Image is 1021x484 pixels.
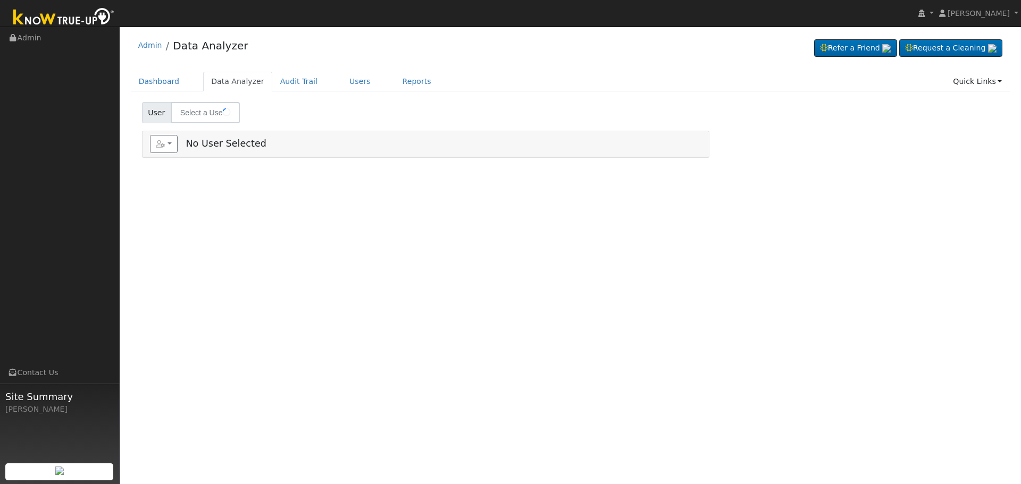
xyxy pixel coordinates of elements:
[8,6,120,30] img: Know True-Up
[882,44,891,53] img: retrieve
[814,39,897,57] a: Refer a Friend
[138,41,162,49] a: Admin
[899,39,1002,57] a: Request a Cleaning
[173,39,248,52] a: Data Analyzer
[5,404,114,415] div: [PERSON_NAME]
[203,72,272,91] a: Data Analyzer
[150,135,701,153] h5: No User Selected
[142,102,171,123] span: User
[5,389,114,404] span: Site Summary
[272,72,325,91] a: Audit Trail
[55,466,64,475] img: retrieve
[131,72,188,91] a: Dashboard
[395,72,439,91] a: Reports
[945,72,1010,91] a: Quick Links
[948,9,1010,18] span: [PERSON_NAME]
[341,72,379,91] a: Users
[988,44,997,53] img: retrieve
[171,102,240,123] input: Select a User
